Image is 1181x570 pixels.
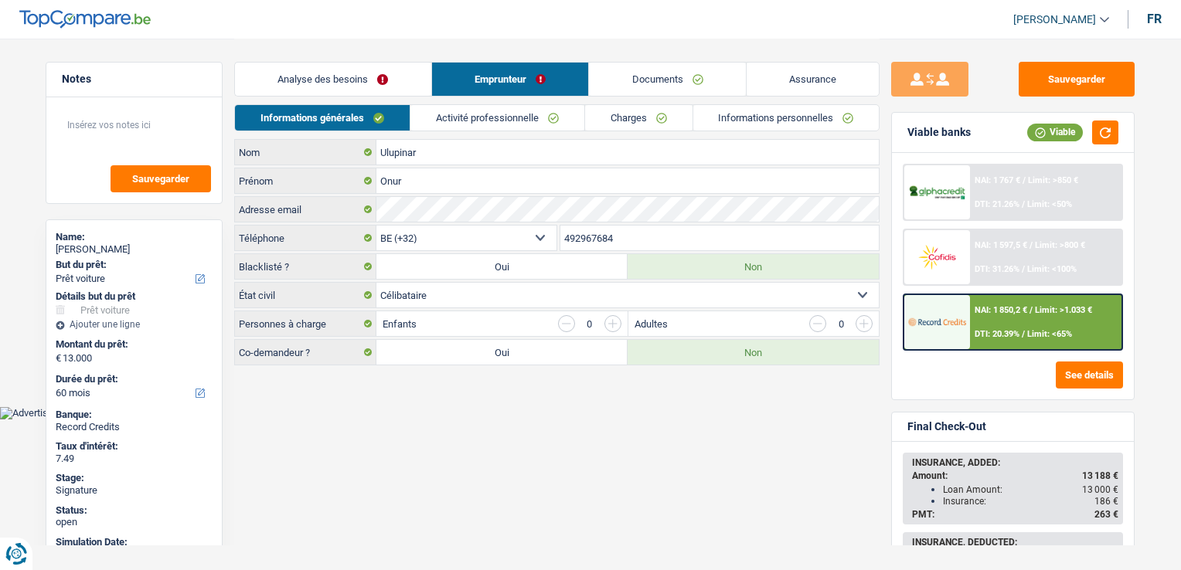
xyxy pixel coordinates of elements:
[975,264,1019,274] span: DTI: 31.26%
[943,496,1118,507] div: Insurance:
[1082,484,1118,495] span: 13 000 €
[975,199,1019,209] span: DTI: 21.26%
[1147,12,1162,26] div: fr
[62,73,206,86] h5: Notes
[1028,175,1078,185] span: Limit: >850 €
[628,254,879,279] label: Non
[693,105,880,131] a: Informations personnelles
[19,10,151,29] img: TopCompare Logo
[908,307,965,336] img: Record Credits
[1035,305,1092,315] span: Limit: >1.033 €
[235,197,376,222] label: Adresse email
[1027,264,1077,274] span: Limit: <100%
[1027,329,1072,339] span: Limit: <65%
[908,184,965,202] img: AlphaCredit
[410,105,584,131] a: Activité professionnelle
[585,105,693,131] a: Charges
[56,504,213,517] div: Status:
[56,319,213,330] div: Ajouter une ligne
[56,484,213,497] div: Signature
[628,340,879,365] label: Non
[747,63,880,96] a: Assurance
[560,226,880,250] input: 401020304
[432,63,589,96] a: Emprunteur
[56,243,213,256] div: [PERSON_NAME]
[907,420,986,433] div: Final Check-Out
[111,165,211,192] button: Sauvegarder
[235,226,376,250] label: Téléphone
[376,340,628,365] label: Oui
[589,63,746,96] a: Documents
[975,329,1019,339] span: DTI: 20.39%
[912,457,1118,468] div: INSURANCE, ADDED:
[1013,13,1096,26] span: [PERSON_NAME]
[56,421,213,433] div: Record Credits
[834,319,848,329] div: 0
[56,516,213,528] div: open
[912,537,1118,548] div: INSURANCE, DEDUCTED:
[1035,240,1085,250] span: Limit: >800 €
[235,140,376,165] label: Nom
[235,283,376,307] label: État civil
[1022,264,1025,274] span: /
[1027,199,1072,209] span: Limit: <50%
[912,509,1118,520] div: PMT:
[1094,509,1118,520] span: 263 €
[235,311,376,336] label: Personnes à charge
[235,63,431,96] a: Analyse des besoins
[235,168,376,193] label: Prénom
[1030,305,1033,315] span: /
[56,231,213,243] div: Name:
[132,174,189,184] span: Sauvegarder
[907,126,971,139] div: Viable banks
[943,484,1118,495] div: Loan Amount:
[1082,470,1118,481] span: 13 188 €
[56,259,209,271] label: But du prêt:
[56,409,213,421] div: Banque:
[56,373,209,385] label: Durée du prêt:
[1019,62,1135,97] button: Sauvegarder
[1027,124,1083,141] div: Viable
[1022,329,1025,339] span: /
[56,352,61,365] span: €
[1023,175,1026,185] span: /
[383,319,417,329] label: Enfants
[635,319,668,329] label: Adultes
[235,340,376,365] label: Co-demandeur ?
[56,338,209,351] label: Montant du prêt:
[908,243,965,271] img: Cofidis
[1094,496,1118,507] span: 186 €
[56,472,213,484] div: Stage:
[56,453,213,465] div: 7.49
[1030,240,1033,250] span: /
[56,536,213,548] div: Simulation Date:
[235,254,376,279] label: Blacklisté ?
[975,240,1027,250] span: NAI: 1 597,5 €
[235,105,410,131] a: Informations générales
[975,305,1027,315] span: NAI: 1 850,2 €
[56,440,213,453] div: Taux d'intérêt:
[1056,361,1123,388] button: See details
[56,290,213,303] div: Détails but du prêt
[975,175,1020,185] span: NAI: 1 767 €
[1001,7,1109,32] a: [PERSON_NAME]
[376,254,628,279] label: Oui
[912,470,1118,481] div: Amount:
[583,319,597,329] div: 0
[1022,199,1025,209] span: /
